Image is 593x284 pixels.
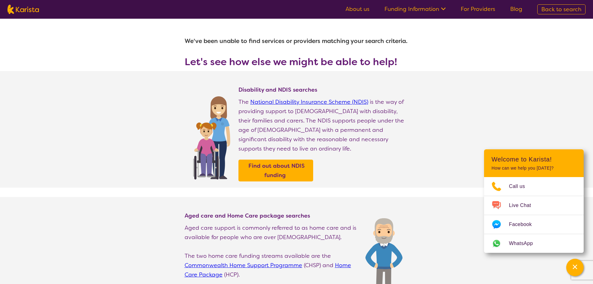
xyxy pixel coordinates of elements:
[250,98,368,106] a: National Disability Insurance Scheme (NDIS)
[461,5,495,13] a: For Providers
[510,5,522,13] a: Blog
[566,259,584,276] button: Channel Menu
[492,156,576,163] h2: Welcome to Karista!
[509,239,540,248] span: WhatsApp
[509,201,539,210] span: Live Chat
[346,5,369,13] a: About us
[185,262,302,269] a: Commonwealth Home Support Programme
[7,5,39,14] img: Karista logo
[185,34,409,49] h1: We've been unable to find services or providers matching your search criteria.
[238,97,409,153] p: The is the way of providing support to [DEMOGRAPHIC_DATA] with disability, their families and car...
[484,149,584,253] div: Channel Menu
[484,234,584,253] a: Web link opens in a new tab.
[185,223,359,242] p: Aged care support is commonly referred to as home care and is available for people who are over [...
[541,6,581,13] span: Back to search
[185,251,359,279] p: The two home care funding streams available are the (CHSP) and (HCP).
[240,161,312,180] a: Find out about NDIS funding
[248,162,305,179] b: Find out about NDIS funding
[238,86,409,94] h4: Disability and NDIS searches
[537,4,586,14] a: Back to search
[509,220,539,229] span: Facebook
[185,212,359,219] h4: Aged care and Home Care package searches
[492,166,576,171] p: How can we help you [DATE]?
[384,5,446,13] a: Funding Information
[191,92,232,180] img: Find NDIS and Disability services and providers
[509,182,533,191] span: Call us
[484,177,584,253] ul: Choose channel
[185,56,409,67] h3: Let's see how else we might be able to help!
